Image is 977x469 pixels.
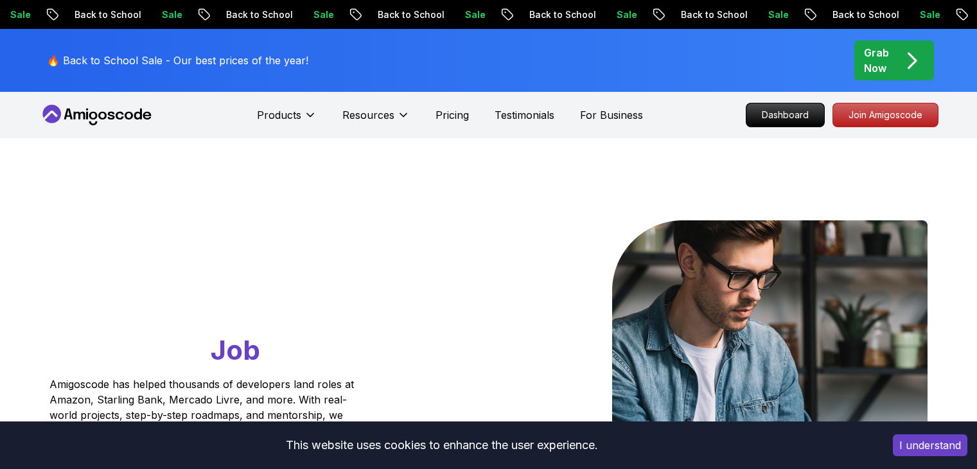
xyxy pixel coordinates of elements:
[587,8,628,21] p: Sale
[45,8,132,21] p: Back to School
[890,8,931,21] p: Sale
[342,107,410,133] button: Resources
[651,8,739,21] p: Back to School
[10,431,874,459] div: This website uses cookies to enhance the user experience.
[893,434,967,456] button: Accept cookies
[739,8,780,21] p: Sale
[495,107,554,123] a: Testimonials
[436,8,477,21] p: Sale
[49,220,403,369] h1: Go From Learning to Hired: Master Java, Spring Boot & Cloud Skills That Get You the
[832,103,938,127] a: Join Amigoscode
[803,8,890,21] p: Back to School
[580,107,643,123] a: For Business
[257,107,301,123] p: Products
[833,103,938,127] p: Join Amigoscode
[864,45,889,76] p: Grab Now
[746,103,825,127] a: Dashboard
[197,8,284,21] p: Back to School
[348,8,436,21] p: Back to School
[211,333,260,366] span: Job
[47,53,308,68] p: 🔥 Back to School Sale - Our best prices of the year!
[49,376,358,438] p: Amigoscode has helped thousands of developers land roles at Amazon, Starling Bank, Mercado Livre,...
[436,107,469,123] a: Pricing
[500,8,587,21] p: Back to School
[132,8,173,21] p: Sale
[257,107,317,133] button: Products
[284,8,325,21] p: Sale
[746,103,824,127] p: Dashboard
[342,107,394,123] p: Resources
